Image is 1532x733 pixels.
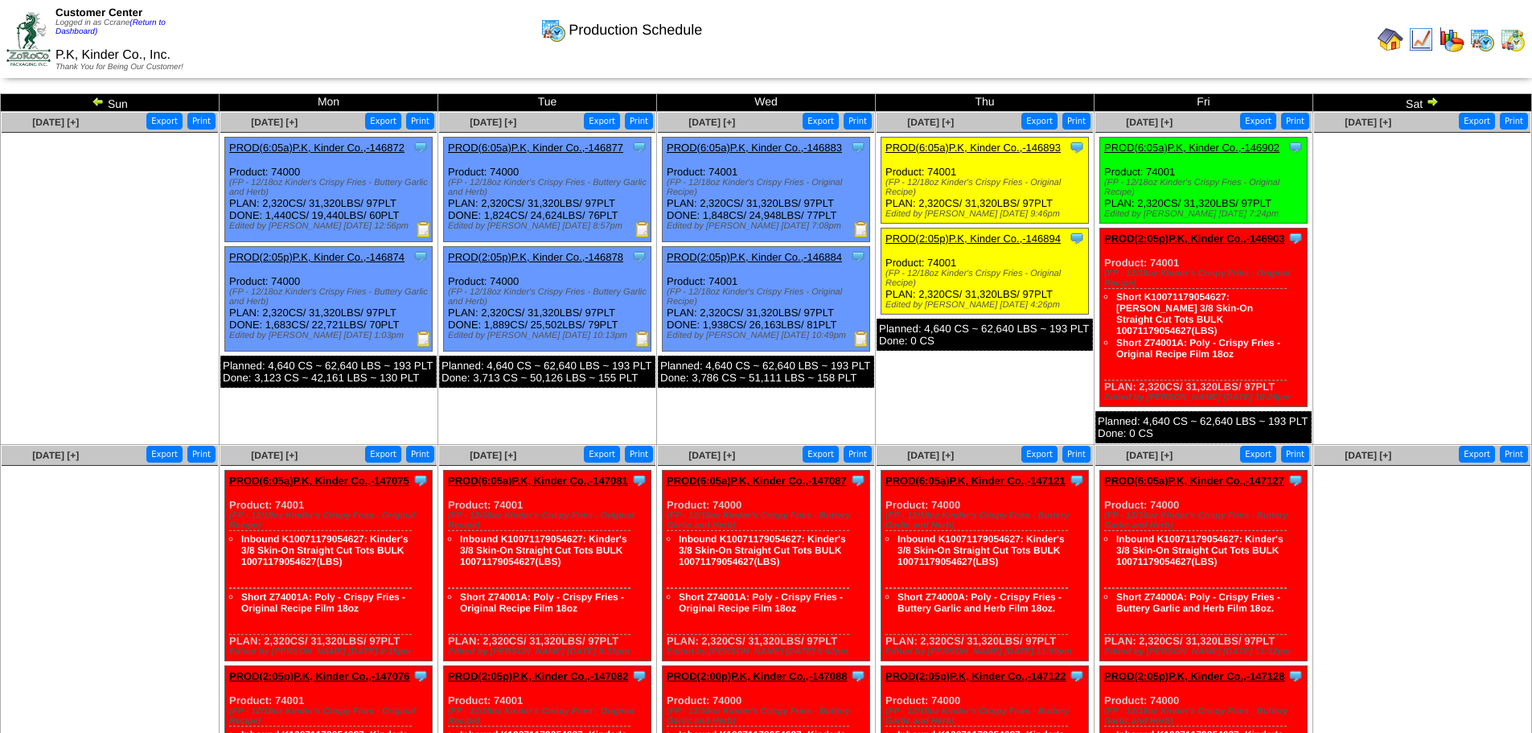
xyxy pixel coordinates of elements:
[584,446,620,463] button: Export
[1021,113,1058,130] button: Export
[1116,533,1284,567] a: Inbound K10071179054627: Kinder's 3/8 Skin-On Straight Cut Tots BULK 10071179054627(LBS)
[1126,450,1173,461] span: [DATE] [+]
[1288,472,1304,488] img: Tooltip
[416,221,432,237] img: Production Report
[1104,706,1307,726] div: (FP - 12/18oz Kinder's Crispy Fries - Buttery Garlic and Herb)
[444,247,651,352] div: Product: 74000 PLAN: 2,320CS / 31,320LBS / 97PLT DONE: 1,889CS / 25,502LBS / 79PLT
[187,446,216,463] button: Print
[406,113,434,130] button: Print
[413,249,429,265] img: Tooltip
[853,331,869,347] img: Production Report
[1104,209,1307,219] div: Edited by [PERSON_NAME] [DATE] 7:24pm
[850,139,866,155] img: Tooltip
[1069,472,1085,488] img: Tooltip
[32,450,79,461] a: [DATE] [+]
[241,533,409,567] a: Inbound K10071179054627: Kinder's 3/8 Skin-On Straight Cut Tots BULK 10071179054627(LBS)
[1095,411,1312,443] div: Planned: 4,640 CS ~ 62,640 LBS ~ 193 PLT Done: 0 CS
[850,472,866,488] img: Tooltip
[635,221,651,237] img: Production Report
[1069,139,1085,155] img: Tooltip
[448,475,628,487] a: PROD(6:05a)P.K, Kinder Co.,-147081
[1345,117,1391,128] span: [DATE] [+]
[1459,113,1495,130] button: Export
[1281,446,1309,463] button: Print
[663,471,870,661] div: Product: 74000 PLAN: 2,320CS / 31,320LBS / 97PLT
[1116,591,1280,614] a: Short Z74000A: Poly - Crispy Fries - Buttery Garlic and Herb Film 18oz.
[667,178,869,197] div: (FP - 12/18oz Kinder's Crispy Fries - Original Recipe)
[1426,95,1439,108] img: arrowright.gif
[229,706,432,726] div: (FP - 12/18oz Kinder's Crispy Fries - Original Recipe)
[1378,27,1403,52] img: home.gif
[907,450,954,461] span: [DATE] [+]
[229,647,432,657] div: Edited by [PERSON_NAME] [DATE] 8:15pm
[1062,113,1090,130] button: Print
[448,251,623,263] a: PROD(2:05p)P.K, Kinder Co.,-146878
[658,356,874,388] div: Planned: 4,640 CS ~ 62,640 LBS ~ 193 PLT Done: 3,786 CS ~ 51,111 LBS ~ 158 PLT
[881,138,1089,224] div: Product: 74001 PLAN: 2,320CS / 31,320LBS / 97PLT
[460,533,627,567] a: Inbound K10071179054627: Kinder's 3/8 Skin-On Straight Cut Tots BULK 10071179054627(LBS)
[1,94,220,112] td: Sun
[220,356,437,388] div: Planned: 4,640 CS ~ 62,640 LBS ~ 193 PLT Done: 3,123 CS ~ 42,161 LBS ~ 130 PLT
[885,475,1066,487] a: PROD(6:05a)P.K, Kinder Co.,-147121
[844,446,872,463] button: Print
[448,670,628,682] a: PROD(2:05p)P.K, Kinder Co.,-147082
[688,117,735,128] span: [DATE] [+]
[470,450,516,461] a: [DATE] [+]
[444,471,651,661] div: Product: 74001 PLAN: 2,320CS / 31,320LBS / 97PLT
[667,331,869,340] div: Edited by [PERSON_NAME] [DATE] 10:49pm
[877,319,1093,351] div: Planned: 4,640 CS ~ 62,640 LBS ~ 193 PLT Done: 0 CS
[1104,475,1284,487] a: PROD(6:05a)P.K, Kinder Co.,-147127
[1500,446,1528,463] button: Print
[631,249,647,265] img: Tooltip
[907,117,954,128] a: [DATE] [+]
[885,511,1088,530] div: (FP - 12/18oz Kinder's Crispy Fries - Buttery Garlic and Herb)
[1408,27,1434,52] img: line_graph.gif
[625,113,653,130] button: Print
[1116,291,1253,336] a: Short K10071179054627: [PERSON_NAME] 3/8 Skin-On Straight Cut Tots BULK 10071179054627(LBS)
[688,450,735,461] a: [DATE] [+]
[1069,668,1085,684] img: Tooltip
[853,221,869,237] img: Production Report
[803,113,839,130] button: Export
[187,113,216,130] button: Print
[365,113,401,130] button: Export
[1069,230,1085,246] img: Tooltip
[6,12,51,66] img: ZoRoCo_Logo(Green%26Foil)%20jpg.webp
[885,670,1066,682] a: PROD(2:05p)P.K, Kinder Co.,-147122
[146,113,183,130] button: Export
[448,647,651,657] div: Edited by [PERSON_NAME] [DATE] 8:31pm
[667,511,869,530] div: (FP - 12/18oz Kinder's Crispy Fries - Buttery Garlic and Herb)
[1100,229,1308,407] div: Product: 74001 PLAN: 2,320CS / 31,320LBS / 97PLT
[448,331,651,340] div: Edited by [PERSON_NAME] [DATE] 10:13pm
[55,6,142,19] span: Customer Center
[251,450,298,461] a: [DATE] [+]
[850,668,866,684] img: Tooltip
[1104,178,1307,197] div: (FP - 12/18oz Kinder's Crispy Fries - Original Recipe)
[470,117,516,128] a: [DATE] [+]
[413,668,429,684] img: Tooltip
[448,178,651,197] div: (FP - 12/18oz Kinder's Crispy Fries - Buttery Garlic and Herb)
[146,446,183,463] button: Export
[1240,446,1276,463] button: Export
[657,94,876,112] td: Wed
[1288,230,1304,246] img: Tooltip
[229,178,432,197] div: (FP - 12/18oz Kinder's Crispy Fries - Buttery Garlic and Herb)
[438,94,657,112] td: Tue
[1345,450,1391,461] a: [DATE] [+]
[229,221,432,231] div: Edited by [PERSON_NAME] [DATE] 12:56pm
[448,511,651,530] div: (FP - 12/18oz Kinder's Crispy Fries - Original Recipe)
[1240,113,1276,130] button: Export
[1281,113,1309,130] button: Print
[1288,139,1304,155] img: Tooltip
[444,138,651,242] div: Product: 74000 PLAN: 2,320CS / 31,320LBS / 97PLT DONE: 1,824CS / 24,624LBS / 76PLT
[885,647,1088,657] div: Edited by [PERSON_NAME] [DATE] 11:09pm
[1104,269,1307,288] div: (FP - 12/18oz Kinder's Crispy Fries - Original Recipe)
[1469,27,1495,52] img: calendarprod.gif
[225,138,433,242] div: Product: 74000 PLAN: 2,320CS / 31,320LBS / 97PLT DONE: 1,440CS / 19,440LBS / 60PLT
[667,647,869,657] div: Edited by [PERSON_NAME] [DATE] 9:42pm
[32,117,79,128] a: [DATE] [+]
[667,221,869,231] div: Edited by [PERSON_NAME] [DATE] 7:08pm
